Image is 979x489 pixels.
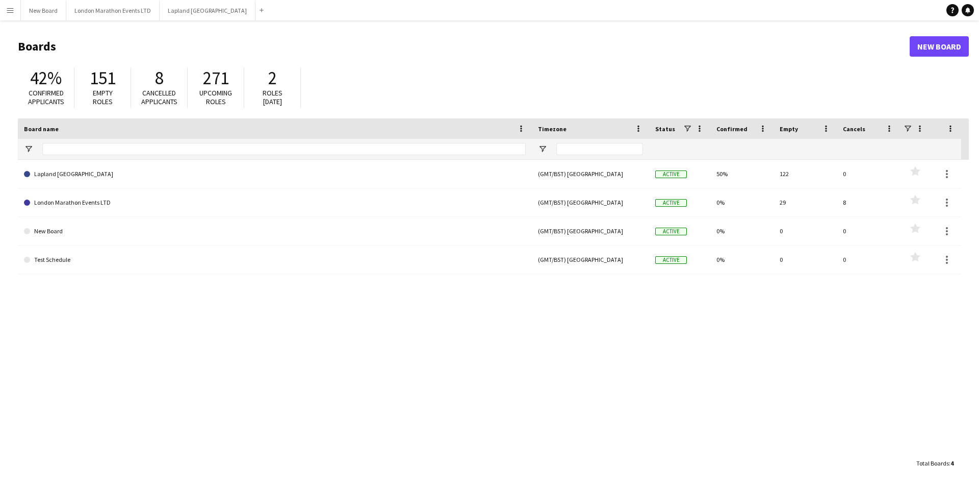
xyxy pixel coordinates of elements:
span: Active [655,199,687,207]
span: 271 [203,67,229,89]
div: 0 [837,217,900,245]
h1: Boards [18,39,910,54]
span: Cancels [843,125,865,133]
span: Roles [DATE] [263,88,282,106]
div: (GMT/BST) [GEOGRAPHIC_DATA] [532,217,649,245]
div: : [916,453,954,473]
a: London Marathon Events LTD [24,188,526,217]
div: 0% [710,188,774,216]
a: New Board [910,36,969,57]
input: Timezone Filter Input [556,143,643,155]
button: Open Filter Menu [24,144,33,154]
input: Board name Filter Input [42,143,526,155]
button: Open Filter Menu [538,144,547,154]
span: Active [655,170,687,178]
div: 0% [710,246,774,274]
span: Timezone [538,125,566,133]
div: 0 [774,217,837,245]
span: 2 [268,67,277,89]
span: Cancelled applicants [141,88,177,106]
span: 42% [30,67,62,89]
span: 8 [155,67,164,89]
span: Upcoming roles [199,88,232,106]
button: Lapland [GEOGRAPHIC_DATA] [160,1,255,20]
div: 0 [774,246,837,274]
a: Lapland [GEOGRAPHIC_DATA] [24,160,526,188]
button: London Marathon Events LTD [66,1,160,20]
span: 4 [950,459,954,467]
span: Active [655,228,687,235]
span: 151 [90,67,116,89]
div: 0% [710,217,774,245]
div: 8 [837,188,900,216]
div: (GMT/BST) [GEOGRAPHIC_DATA] [532,160,649,188]
div: (GMT/BST) [GEOGRAPHIC_DATA] [532,246,649,274]
div: 50% [710,160,774,188]
a: New Board [24,217,526,246]
div: 29 [774,188,837,216]
span: Board name [24,125,59,133]
span: Status [655,125,675,133]
span: Total Boards [916,459,949,467]
span: Empty [780,125,798,133]
div: 0 [837,160,900,188]
div: 122 [774,160,837,188]
span: Active [655,256,687,264]
div: 0 [837,246,900,274]
span: Confirmed applicants [28,88,64,106]
div: (GMT/BST) [GEOGRAPHIC_DATA] [532,188,649,216]
span: Confirmed [716,125,748,133]
a: Test Schedule [24,246,526,274]
button: New Board [21,1,66,20]
span: Empty roles [93,88,113,106]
